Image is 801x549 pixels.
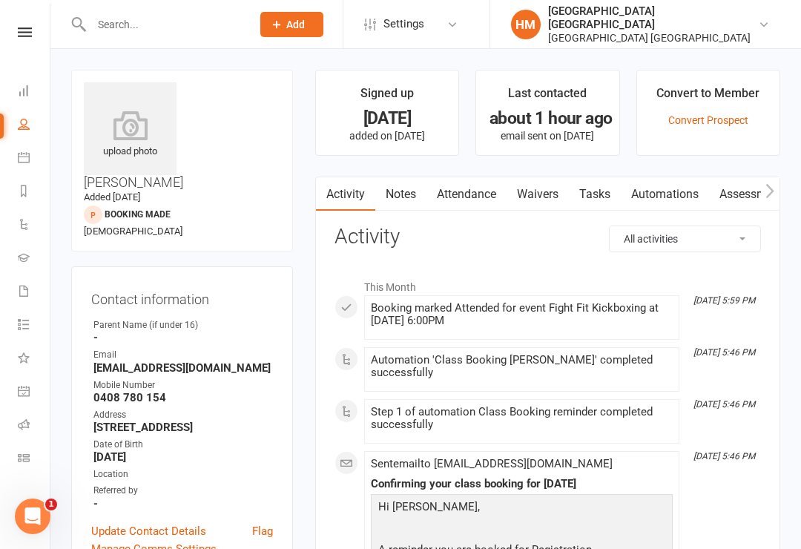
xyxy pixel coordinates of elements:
div: [GEOGRAPHIC_DATA] [GEOGRAPHIC_DATA] [548,31,758,45]
a: What's New [18,343,51,376]
div: Address [93,408,273,422]
div: [GEOGRAPHIC_DATA] [GEOGRAPHIC_DATA] [548,4,758,31]
div: [DATE] [329,111,445,126]
div: about 1 hour ago [489,111,605,126]
i: [DATE] 5:46 PM [693,399,755,410]
div: Parent Name (if under 16) [93,318,273,332]
h3: Activity [334,226,761,249]
div: HM [511,10,541,39]
span: [DEMOGRAPHIC_DATA] [84,226,182,237]
span: Settings [383,7,424,41]
div: Convert to Member [656,84,759,111]
input: Search... [87,14,241,35]
a: Notes [375,177,426,211]
a: General attendance kiosk mode [18,376,51,410]
a: Dashboard [18,76,51,109]
a: Reports [18,176,51,209]
i: [DATE] 5:46 PM [693,347,755,358]
div: Date of Birth [93,438,273,452]
strong: [DATE] [93,450,273,464]
div: Signed up [360,84,414,111]
p: added on [DATE] [329,130,445,142]
a: Activity [316,177,375,211]
span: Add [286,19,305,30]
div: Automation 'Class Booking [PERSON_NAME]' completed successfully [371,354,673,379]
button: Add [260,12,323,37]
strong: - [93,497,273,510]
div: Mobile Number [93,378,273,392]
a: Assessments [709,177,800,211]
div: Email [93,348,273,362]
li: This Month [334,272,761,295]
div: upload photo [84,111,177,160]
a: People [18,109,51,142]
i: [DATE] 5:59 PM [693,295,755,306]
a: Convert Prospect [668,114,748,126]
strong: - [93,331,273,344]
a: Class kiosk mode [18,443,51,476]
div: Referred by [93,484,273,498]
strong: 0408 780 154 [93,391,273,404]
div: Step 1 of automation Class Booking reminder completed successfully [371,406,673,431]
div: Last contacted [508,84,587,111]
h3: Contact information [91,286,273,307]
span: Sent email to [EMAIL_ADDRESS][DOMAIN_NAME] [371,457,613,470]
h3: [PERSON_NAME] [84,82,280,190]
a: Flag [252,522,273,540]
a: Tasks [569,177,621,211]
span: 1 [45,499,57,510]
div: Location [93,467,273,481]
p: email sent on [DATE] [489,130,605,142]
div: Confirming your class booking for [DATE] [371,478,673,490]
a: Waivers [507,177,569,211]
time: Added [DATE] [84,191,140,203]
div: Booking marked Attended for event Fight Fit Kickboxing at [DATE] 6:00PM [371,302,673,327]
strong: [EMAIL_ADDRESS][DOMAIN_NAME] [93,361,273,375]
strong: [STREET_ADDRESS] [93,421,273,434]
span: Booking made [105,209,171,220]
i: [DATE] 5:46 PM [693,451,755,461]
p: Hi [PERSON_NAME], [375,498,669,519]
a: Update Contact Details [91,522,206,540]
iframe: Intercom live chat [15,499,50,534]
a: Attendance [426,177,507,211]
a: Automations [621,177,709,211]
a: Roll call kiosk mode [18,410,51,443]
a: Calendar [18,142,51,176]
